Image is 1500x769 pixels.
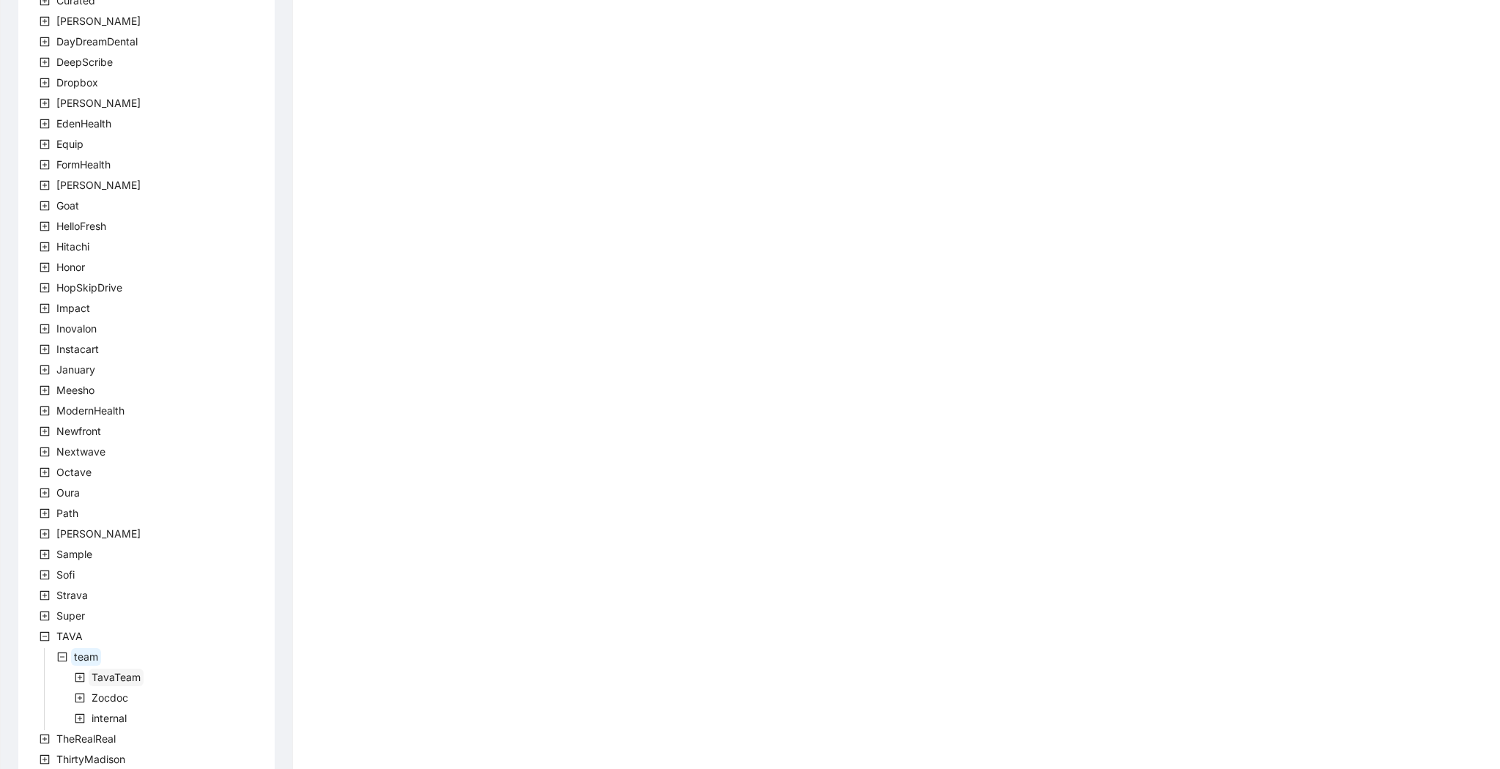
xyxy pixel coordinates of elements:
span: plus-square [40,37,50,47]
span: plus-square [40,467,50,478]
span: plus-square [40,754,50,765]
span: plus-square [40,242,50,252]
span: plus-square [75,693,85,703]
span: Path [53,505,81,522]
span: plus-square [40,221,50,231]
span: plus-square [40,98,50,108]
span: Garner [53,177,144,194]
span: Strava [53,587,91,604]
span: Octave [56,466,92,478]
span: ThirtyMadison [53,751,128,768]
span: DayDreamDental [56,35,138,48]
span: plus-square [40,201,50,211]
span: Oura [53,484,83,502]
span: Sofi [56,568,75,581]
span: Impact [53,300,93,317]
span: plus-square [40,180,50,190]
span: Octave [53,464,94,481]
span: [PERSON_NAME] [56,179,141,191]
span: Hitachi [56,240,89,253]
span: plus-square [40,139,50,149]
span: plus-square [40,488,50,498]
span: EdenHealth [56,117,111,130]
span: plus-square [40,324,50,334]
span: Meesho [53,382,97,399]
span: HelloFresh [56,220,106,232]
span: Newfront [56,425,101,437]
span: Inovalon [56,322,97,335]
span: plus-square [75,672,85,683]
span: Goat [53,197,82,215]
span: plus-square [40,283,50,293]
span: minus-square [57,652,67,662]
span: plus-square [40,529,50,539]
span: EdenHealth [53,115,114,133]
span: Nextwave [56,445,105,458]
span: plus-square [40,734,50,744]
span: DeepScribe [56,56,113,68]
span: Hitachi [53,238,92,256]
span: TAVA [53,628,86,645]
span: Newfront [53,423,104,440]
span: plus-square [40,303,50,313]
span: ModernHealth [56,404,125,417]
span: plus-square [40,78,50,88]
span: Meesho [56,384,94,396]
span: Sofi [53,566,78,584]
span: Nextwave [53,443,108,461]
span: plus-square [40,590,50,601]
span: TheRealReal [56,732,116,745]
span: Sample [53,546,95,563]
span: plus-square [40,262,50,272]
span: Dropbox [56,76,98,89]
span: Honor [56,261,85,273]
span: DeepScribe [53,53,116,71]
span: [PERSON_NAME] [56,97,141,109]
span: Instacart [56,343,99,355]
span: plus-square [40,385,50,395]
span: Sample [56,548,92,560]
span: Super [56,609,85,622]
span: January [53,361,98,379]
span: plus-square [40,57,50,67]
span: team [71,648,101,666]
span: Inovalon [53,320,100,338]
span: Super [53,607,88,625]
span: Rothman [53,525,144,543]
span: ModernHealth [53,402,127,420]
span: Impact [56,302,90,314]
span: Strava [56,589,88,601]
span: Goat [56,199,79,212]
span: TavaTeam [92,671,141,683]
span: Path [56,507,78,519]
span: FormHealth [53,156,114,174]
span: Oura [56,486,80,499]
span: plus-square [40,119,50,129]
span: FormHealth [56,158,111,171]
span: plus-square [40,447,50,457]
span: TAVA [56,630,83,642]
span: plus-square [75,713,85,724]
span: [PERSON_NAME] [56,15,141,27]
span: TheRealReal [53,730,119,748]
span: ThirtyMadison [56,753,125,765]
span: HelloFresh [53,218,109,235]
span: plus-square [40,508,50,519]
span: internal [92,712,127,724]
span: plus-square [40,570,50,580]
span: plus-square [40,426,50,436]
span: team [74,650,98,663]
span: plus-square [40,549,50,560]
span: Instacart [53,341,102,358]
span: plus-square [40,160,50,170]
span: [PERSON_NAME] [56,527,141,540]
span: Dropbox [53,74,101,92]
span: DayDreamDental [53,33,141,51]
span: minus-square [40,631,50,642]
span: HopSkipDrive [56,281,122,294]
span: HopSkipDrive [53,279,125,297]
span: plus-square [40,344,50,354]
span: plus-square [40,406,50,416]
span: Equip [56,138,83,150]
span: internal [89,710,130,727]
